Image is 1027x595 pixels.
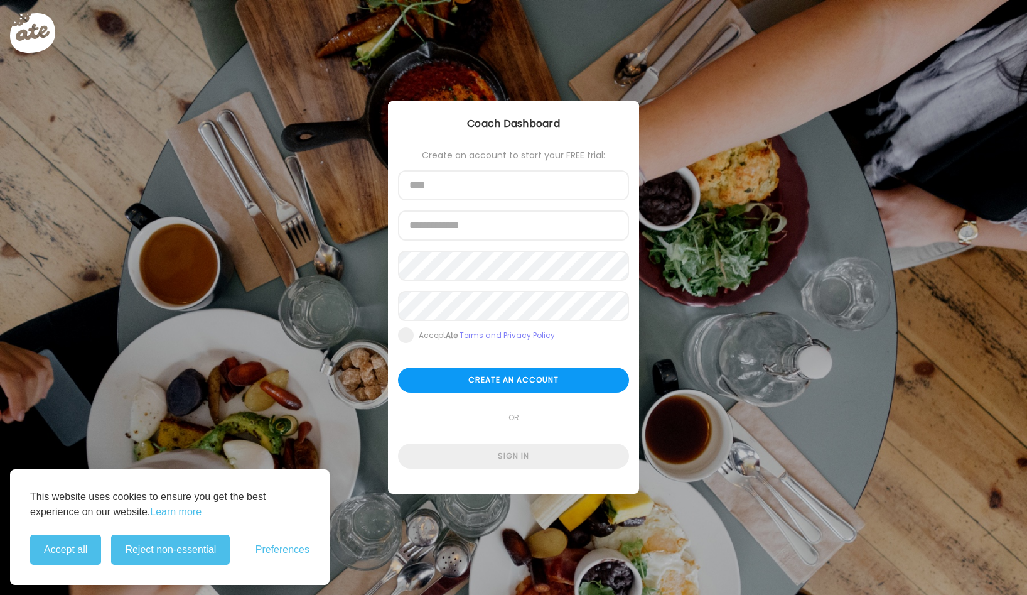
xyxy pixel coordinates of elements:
span: or [503,405,524,430]
button: Reject non-essential [111,535,230,565]
button: Toggle preferences [255,544,309,555]
span: Preferences [255,544,309,555]
div: Accept [419,330,555,341]
a: Terms and Privacy Policy [460,330,555,341]
div: Sign in [398,444,629,469]
div: Create an account to start your FREE trial: [398,150,629,160]
button: Accept all cookies [30,535,101,565]
b: Ate [446,330,458,341]
a: Learn more [150,505,202,520]
div: Coach Dashboard [388,116,639,131]
p: This website uses cookies to ensure you get the best experience on our website. [30,489,309,520]
div: Create an account [398,368,629,393]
